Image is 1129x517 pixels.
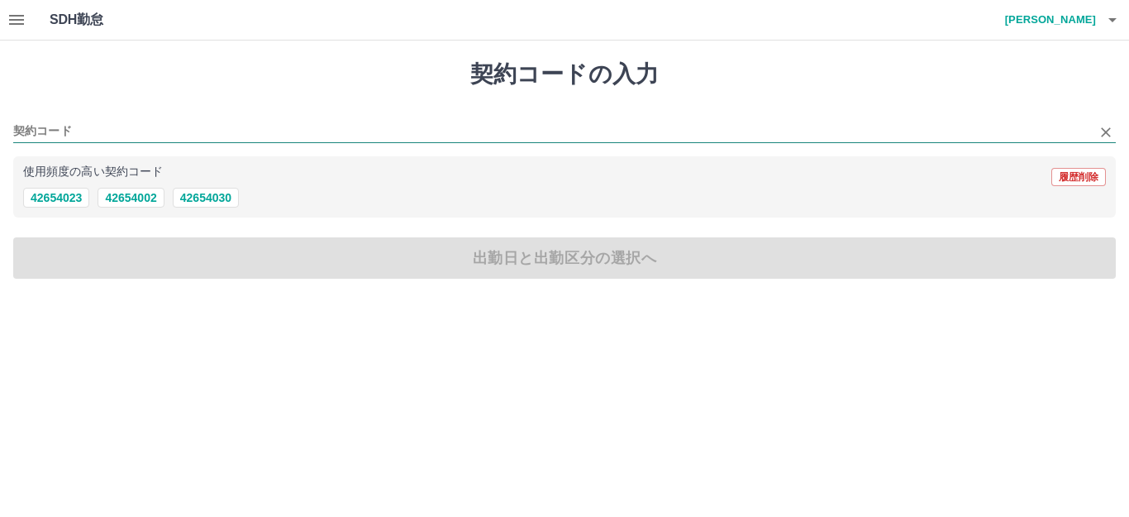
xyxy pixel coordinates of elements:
[1051,168,1106,186] button: 履歴削除
[23,188,89,208] button: 42654023
[13,60,1116,89] h1: 契約コードの入力
[173,188,239,208] button: 42654030
[1094,121,1117,144] button: Clear
[98,188,164,208] button: 42654002
[23,166,163,178] p: 使用頻度の高い契約コード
